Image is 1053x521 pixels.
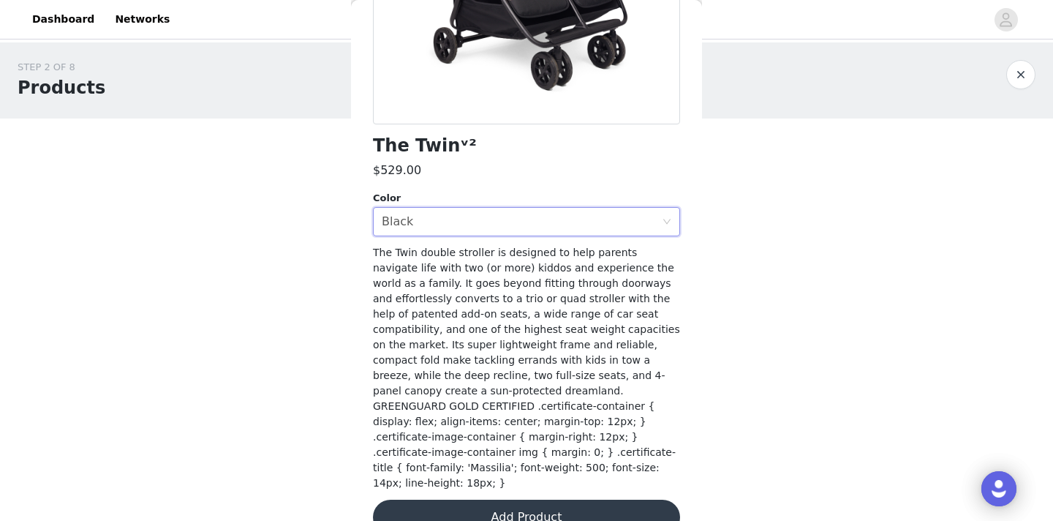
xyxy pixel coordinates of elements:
span: The Twin double stroller is designed to help parents navigate life with two (or more) kiddos and ... [373,247,680,489]
h1: The Twinᵛ² [373,136,477,156]
h1: Products [18,75,105,101]
div: Color [373,191,680,206]
a: Networks [106,3,178,36]
div: avatar [999,8,1013,31]
div: STEP 2 OF 8 [18,60,105,75]
div: Open Intercom Messenger [981,471,1016,506]
h3: $529.00 [373,162,421,179]
div: Black [382,208,413,236]
a: Dashboard [23,3,103,36]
